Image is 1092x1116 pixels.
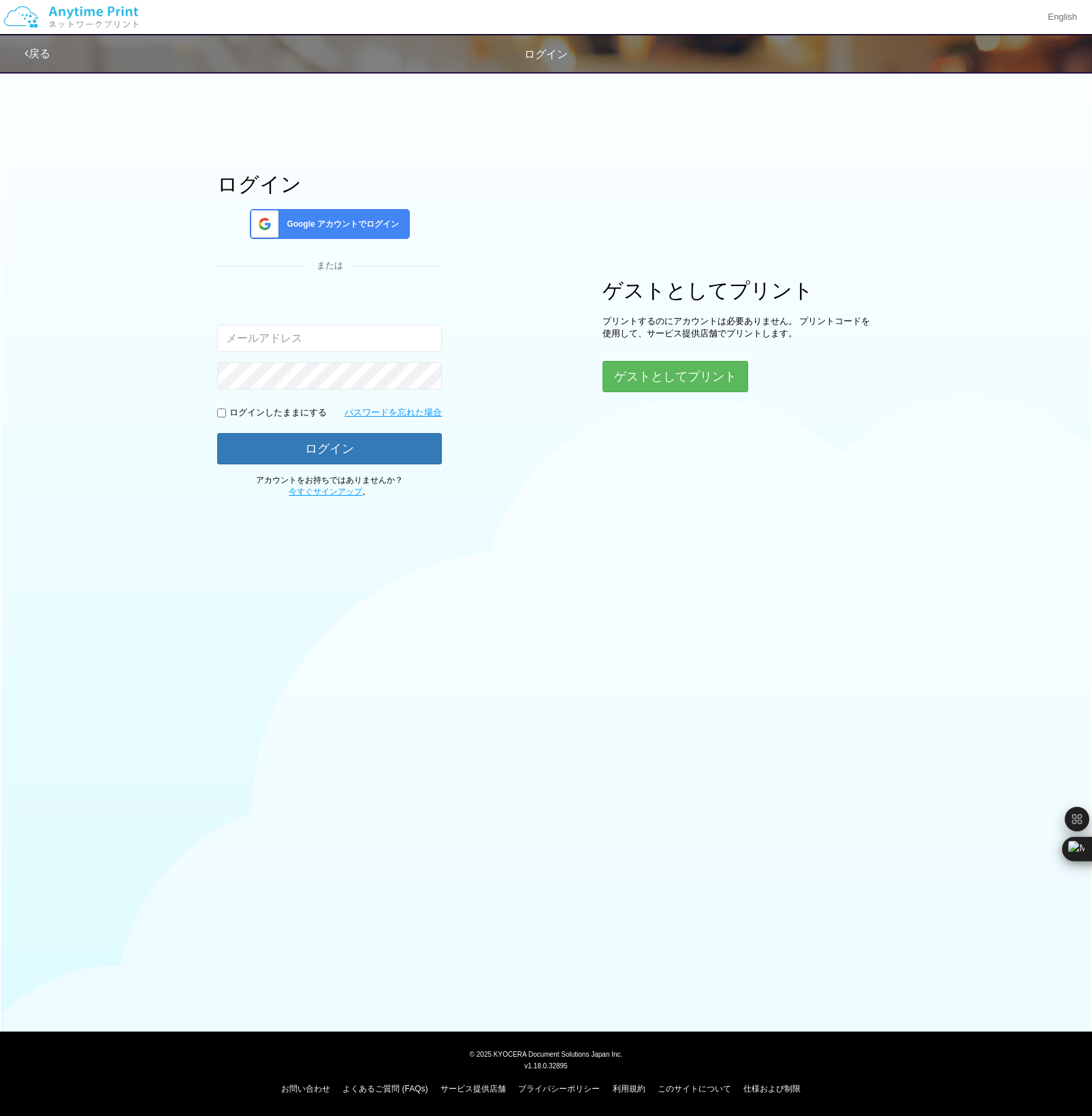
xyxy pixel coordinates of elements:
h1: ログイン [217,173,442,195]
span: ログイン [524,48,568,60]
p: ログインしたままにする [229,406,327,419]
a: サービス提供店舗 [440,1084,506,1094]
a: このサイトについて [658,1084,731,1094]
span: v1.18.0.32895 [524,1062,567,1070]
span: © 2025 KYOCERA Document Solutions Japan Inc. [470,1049,623,1058]
span: Google アカウントでログイン [281,219,399,230]
button: ログイン [217,433,442,464]
a: 利用規約 [613,1084,645,1094]
input: メールアドレス [217,325,442,352]
a: よくあるご質問 (FAQs) [342,1084,428,1094]
span: 。 [289,487,370,496]
div: または [217,259,442,272]
button: ゲストとしてプリント [603,361,748,392]
p: プリントするのにアカウントは必要ありません。 プリントコードを使用して、サービス提供店舗でプリントします。 [603,315,875,340]
a: 仕様および制限 [743,1084,801,1094]
a: お問い合わせ [281,1084,330,1094]
a: 戻る [25,48,50,59]
h1: ゲストとしてプリント [603,279,875,302]
p: アカウントをお持ちではありませんか？ [217,475,442,498]
a: プライバシーポリシー [518,1084,600,1094]
a: パスワードを忘れた場合 [344,406,442,419]
a: 今すぐサインアップ [289,487,362,496]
